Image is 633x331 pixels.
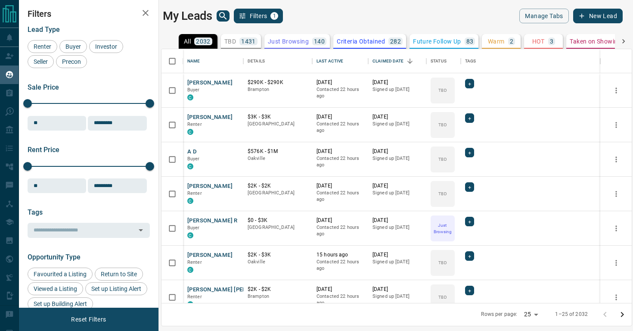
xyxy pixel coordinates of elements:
p: Contacted 22 hours ago [316,259,364,272]
div: Last Active [316,49,343,73]
p: $3K - $3K [248,113,308,121]
button: more [610,187,623,200]
button: more [610,222,623,235]
div: Status [431,49,447,73]
p: TBD [224,38,236,44]
p: [DATE] [372,79,422,86]
div: + [465,217,474,226]
p: [DATE] [372,251,422,259]
button: [PERSON_NAME] [187,251,233,259]
div: Details [248,49,265,73]
button: more [610,256,623,269]
button: A D [187,148,197,156]
div: condos.ca [187,94,193,100]
p: [DATE] [372,286,422,293]
div: Buyer [59,40,87,53]
p: All [184,38,191,44]
button: Filters1 [234,9,283,23]
span: Renter [31,43,54,50]
button: Manage Tabs [519,9,568,23]
p: 2032 [196,38,211,44]
p: Signed up [DATE] [372,86,422,93]
span: + [468,79,471,88]
span: Opportunity Type [28,253,81,261]
span: Viewed a Listing [31,285,80,292]
p: Future Follow Up [413,38,461,44]
p: 15 hours ago [316,251,364,259]
p: 83 [466,38,474,44]
p: TBD [438,259,447,266]
p: Oakville [248,259,308,265]
p: $290K - $290K [248,79,308,86]
span: + [468,114,471,122]
div: condos.ca [187,198,193,204]
div: Renter [28,40,57,53]
span: Investor [92,43,120,50]
div: Tags [461,49,600,73]
div: Name [187,49,200,73]
p: Signed up [DATE] [372,259,422,265]
p: TBD [438,294,447,300]
div: Set up Listing Alert [85,282,147,295]
button: Go to next page [614,306,631,323]
p: [DATE] [316,286,364,293]
p: [GEOGRAPHIC_DATA] [248,224,308,231]
span: + [468,183,471,191]
p: Signed up [DATE] [372,155,422,162]
div: Viewed a Listing [28,282,83,295]
p: [DATE] [316,113,364,121]
button: more [610,153,623,166]
div: 25 [521,308,541,321]
button: Reset Filters [65,312,112,327]
span: Rent Price [28,146,59,154]
p: Brampton [248,293,308,300]
div: + [465,286,474,295]
p: Contacted 22 hours ago [316,224,364,237]
p: 1–25 of 2032 [555,311,588,318]
p: 1431 [241,38,256,44]
p: Signed up [DATE] [372,121,422,128]
button: [PERSON_NAME] R [187,217,238,225]
div: condos.ca [187,232,193,238]
button: more [610,291,623,304]
p: [DATE] [316,148,364,155]
h1: My Leads [163,9,212,23]
div: + [465,113,474,123]
p: [DATE] [372,217,422,224]
span: Favourited a Listing [31,271,90,278]
span: Buyer [187,225,200,231]
p: [GEOGRAPHIC_DATA] [248,190,308,197]
button: more [610,84,623,97]
div: Status [426,49,461,73]
span: Set up Building Alert [31,300,90,307]
p: [GEOGRAPHIC_DATA] [248,121,308,128]
div: Details [243,49,312,73]
p: $2K - $2K [248,286,308,293]
button: [PERSON_NAME] [187,113,233,122]
span: Return to Site [98,271,140,278]
p: [DATE] [372,182,422,190]
div: Set up Building Alert [28,297,93,310]
p: Rows per page: [481,311,517,318]
span: Renter [187,190,202,196]
p: TBD [438,156,447,162]
p: Contacted 22 hours ago [316,155,364,169]
p: Brampton [248,86,308,93]
span: Set up Listing Alert [88,285,144,292]
div: Last Active [312,49,368,73]
p: $576K - $1M [248,148,308,155]
span: Precon [59,58,84,65]
div: Claimed Date [372,49,404,73]
p: [DATE] [372,113,422,121]
p: 2 [510,38,513,44]
p: 282 [390,38,401,44]
p: Oakville [248,155,308,162]
p: [DATE] [316,217,364,224]
p: Just Browsing [431,222,454,235]
p: Taken on Showings [570,38,624,44]
span: Buyer [62,43,84,50]
button: [PERSON_NAME] [PERSON_NAME] [187,286,279,294]
div: Tags [465,49,476,73]
div: Seller [28,55,54,68]
p: $2K - $2K [248,182,308,190]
